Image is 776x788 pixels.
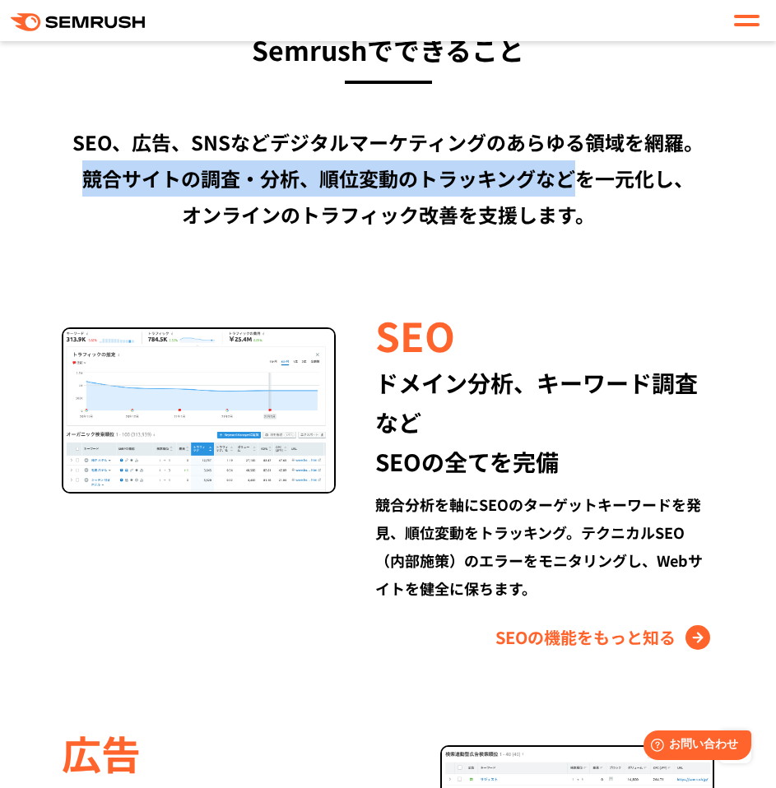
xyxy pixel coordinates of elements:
a: SEOの機能をもっと知る [495,624,714,651]
iframe: Help widget launcher [630,724,758,770]
div: SEO、広告、SNSなどデジタルマーケティングのあらゆる領域を網羅。 競合サイトの調査・分析、順位変動のトラッキングなどを一元化し、 オンラインのトラフィック改善を支援します。 [16,124,760,233]
div: 広告 [62,725,440,781]
div: SEO [375,307,714,363]
div: ドメイン分析、キーワード調査など SEOの全てを完備 [375,363,714,481]
h3: Semrushでできること [16,27,760,72]
div: 競合分析を軸にSEOのターゲットキーワードを発見、順位変動をトラッキング。テクニカルSEO（内部施策）のエラーをモニタリングし、Webサイトを健全に保ちます。 [375,490,714,602]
